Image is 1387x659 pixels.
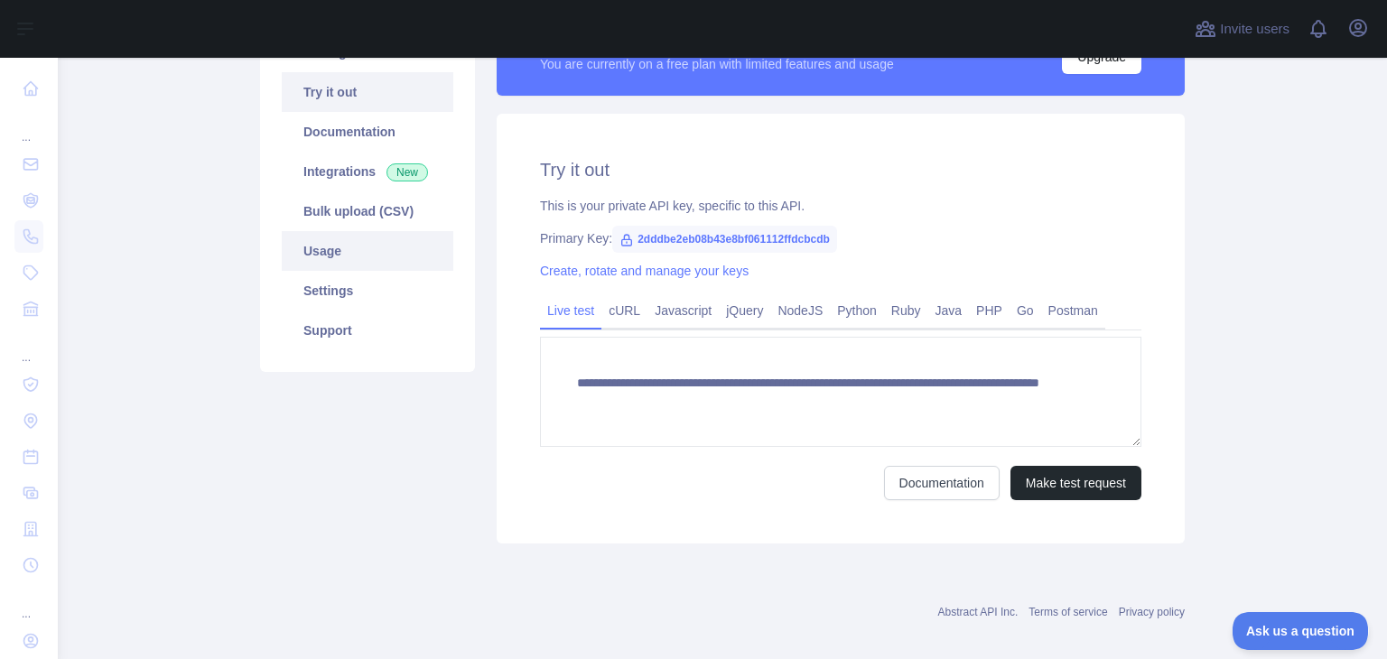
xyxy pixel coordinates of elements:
a: Javascript [647,296,719,325]
a: Create, rotate and manage your keys [540,264,749,278]
a: Privacy policy [1119,606,1185,618]
span: Invite users [1220,19,1289,40]
a: cURL [601,296,647,325]
a: Ruby [884,296,928,325]
a: Abstract API Inc. [938,606,1019,618]
a: Documentation [884,466,1000,500]
a: Integrations New [282,152,453,191]
a: Support [282,311,453,350]
a: Go [1010,296,1041,325]
div: ... [14,329,43,365]
a: Try it out [282,72,453,112]
a: Usage [282,231,453,271]
a: PHP [969,296,1010,325]
iframe: Toggle Customer Support [1233,612,1369,650]
button: Invite users [1191,14,1293,43]
a: Python [830,296,884,325]
span: 2dddbe2eb08b43e8bf061112ffdcbcdb [612,226,837,253]
div: This is your private API key, specific to this API. [540,197,1141,215]
a: Documentation [282,112,453,152]
a: Postman [1041,296,1105,325]
div: You are currently on a free plan with limited features and usage [540,55,894,73]
a: Live test [540,296,601,325]
a: Bulk upload (CSV) [282,191,453,231]
button: Make test request [1010,466,1141,500]
h2: Try it out [540,157,1141,182]
a: Settings [282,271,453,311]
a: Terms of service [1029,606,1107,618]
div: ... [14,108,43,144]
div: Primary Key: [540,229,1141,247]
a: jQuery [719,296,770,325]
a: Java [928,296,970,325]
div: ... [14,585,43,621]
a: NodeJS [770,296,830,325]
span: New [386,163,428,181]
